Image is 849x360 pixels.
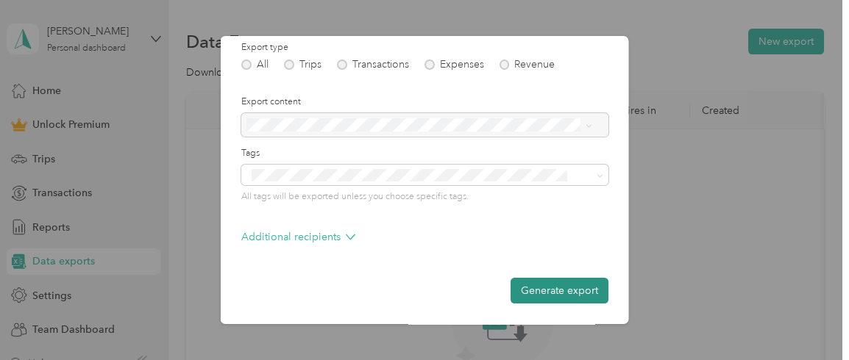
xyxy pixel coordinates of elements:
[241,190,608,204] p: All tags will be exported unless you choose specific tags.
[767,278,849,360] iframe: Everlance-gr Chat Button Frame
[241,229,355,245] p: Additional recipients
[241,147,608,160] label: Tags
[511,278,608,303] button: Generate export
[241,96,608,109] label: Export content
[241,41,608,54] label: Export type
